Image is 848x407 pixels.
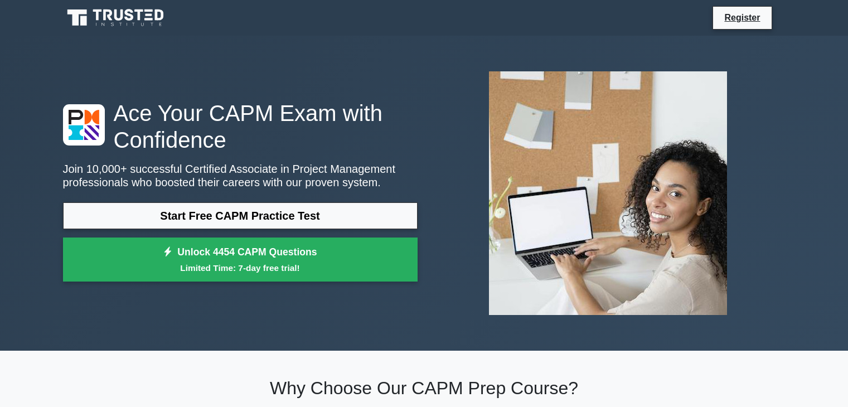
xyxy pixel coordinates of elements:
p: Join 10,000+ successful Certified Associate in Project Management professionals who boosted their... [63,162,418,189]
a: Register [718,11,767,25]
small: Limited Time: 7-day free trial! [77,261,404,274]
a: Start Free CAPM Practice Test [63,202,418,229]
a: Unlock 4454 CAPM QuestionsLimited Time: 7-day free trial! [63,238,418,282]
h2: Why Choose Our CAPM Prep Course? [63,377,786,399]
h1: Ace Your CAPM Exam with Confidence [63,100,418,153]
